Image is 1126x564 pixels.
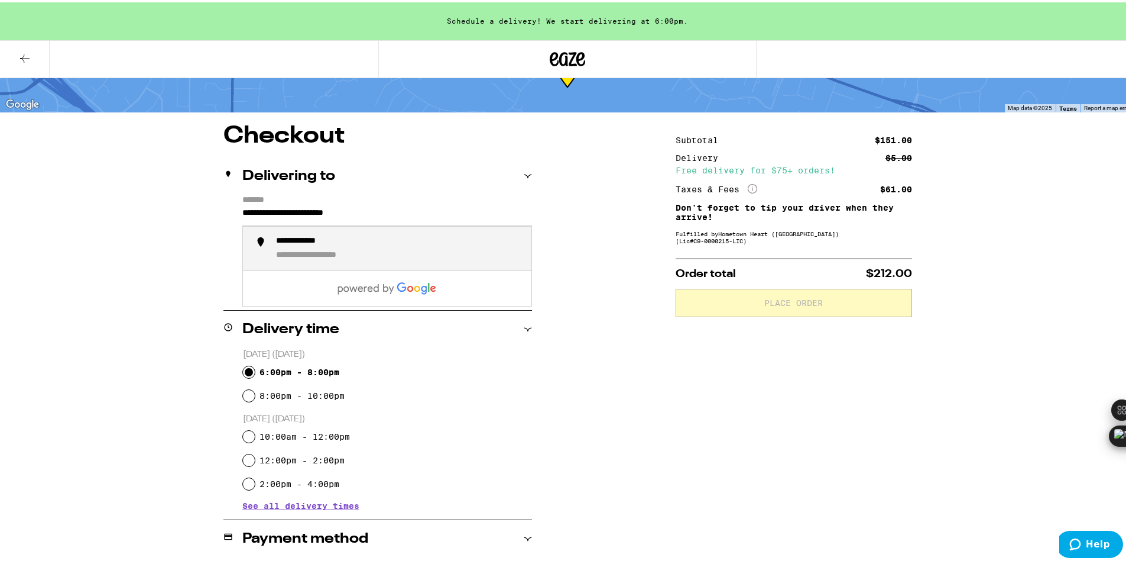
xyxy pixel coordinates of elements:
[223,122,532,146] h1: Checkout
[676,182,757,192] div: Taxes & Fees
[242,320,339,334] h2: Delivery time
[880,183,912,191] div: $61.00
[676,152,726,160] div: Delivery
[1008,102,1052,109] span: Map data ©2025
[242,167,335,181] h2: Delivering to
[1059,102,1077,109] a: Terms
[764,296,823,305] span: Place Order
[3,95,42,110] a: Open this area in Google Maps (opens a new window)
[259,453,345,463] label: 12:00pm - 2:00pm
[243,411,532,423] p: [DATE] ([DATE])
[242,499,359,508] button: See all delivery times
[259,365,339,375] label: 6:00pm - 8:00pm
[676,134,726,142] div: Subtotal
[242,530,368,544] h2: Payment method
[866,266,912,277] span: $212.00
[676,266,736,277] span: Order total
[676,286,912,315] button: Place Order
[885,152,912,160] div: $5.00
[676,201,912,220] p: Don't forget to tip your driver when they arrive!
[676,164,912,172] div: Free delivery for $75+ orders!
[259,477,339,486] label: 2:00pm - 4:00pm
[3,95,42,110] img: Google
[259,430,350,439] label: 10:00am - 12:00pm
[243,347,532,358] p: [DATE] ([DATE])
[1059,528,1123,558] iframe: Opens a widget where you can find more information
[259,389,345,398] label: 8:00pm - 10:00pm
[875,134,912,142] div: $151.00
[676,228,912,242] div: Fulfilled by Hometown Heart ([GEOGRAPHIC_DATA]) (Lic# C9-0000215-LIC )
